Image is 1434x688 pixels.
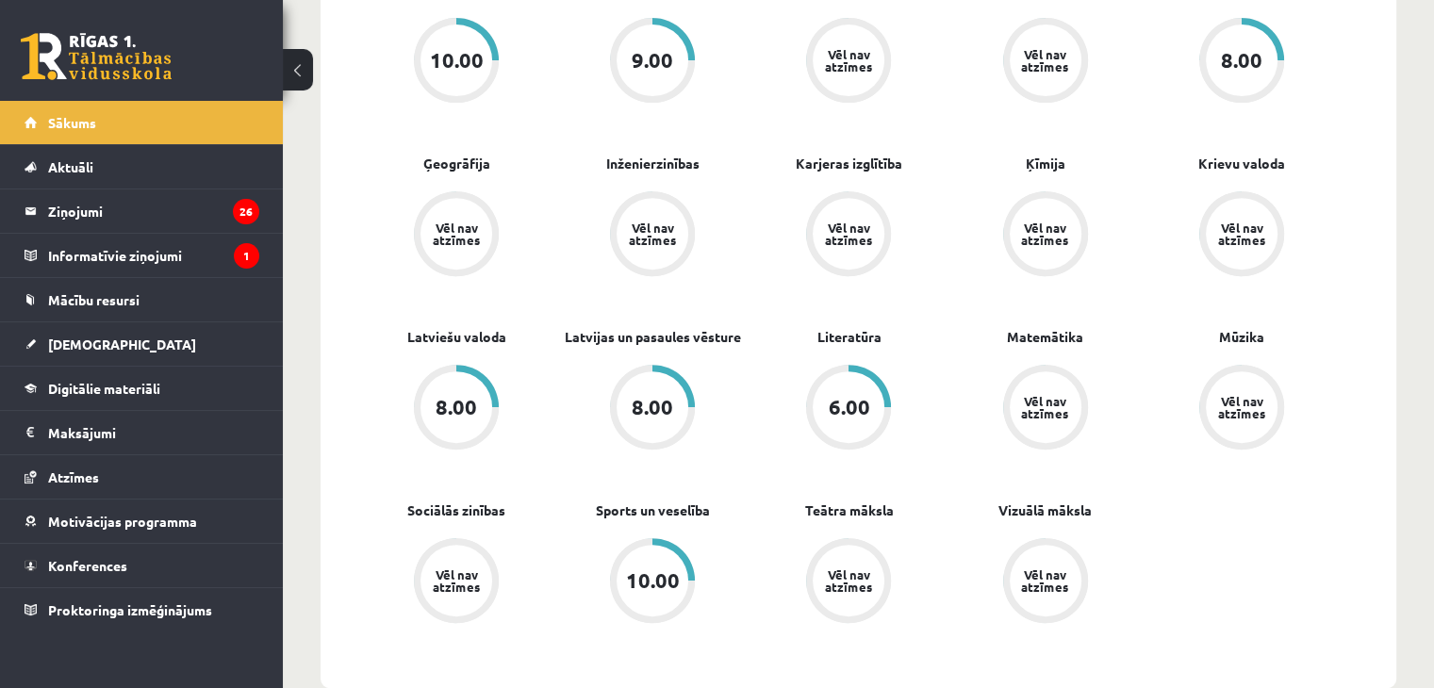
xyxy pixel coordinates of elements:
a: Atzīmes [25,455,259,499]
a: Krievu valoda [1198,154,1285,173]
span: Konferences [48,557,127,574]
span: Mācību resursi [48,291,140,308]
div: 8.00 [1221,50,1262,71]
a: Aktuāli [25,145,259,188]
a: Ziņojumi26 [25,189,259,233]
a: 8.00 [554,365,750,453]
a: Informatīvie ziņojumi1 [25,234,259,277]
a: [DEMOGRAPHIC_DATA] [25,322,259,366]
div: Vēl nav atzīmes [822,48,875,73]
a: 10.00 [358,18,554,106]
a: Sociālās zinības [407,500,505,520]
a: 6.00 [750,365,947,453]
div: 10.00 [626,570,680,591]
a: Sports un veselība [596,500,710,520]
a: Karjeras izglītība [796,154,902,173]
div: Vēl nav atzīmes [1019,48,1072,73]
a: Vēl nav atzīmes [750,538,947,627]
a: Konferences [25,544,259,587]
a: Vizuālā māksla [998,500,1092,520]
a: Digitālie materiāli [25,367,259,410]
div: Vēl nav atzīmes [1215,221,1268,246]
a: 10.00 [554,538,750,627]
div: Vēl nav atzīmes [1019,395,1072,419]
i: 1 [234,243,259,269]
div: Vēl nav atzīmes [430,221,483,246]
a: Ģeogrāfija [423,154,490,173]
a: Vēl nav atzīmes [1144,365,1340,453]
a: Vēl nav atzīmes [750,191,947,280]
div: Vēl nav atzīmes [822,221,875,246]
a: Vēl nav atzīmes [554,191,750,280]
i: 26 [233,199,259,224]
a: Vēl nav atzīmes [948,191,1144,280]
div: 9.00 [632,50,673,71]
span: Digitālie materiāli [48,380,160,397]
a: Vēl nav atzīmes [948,365,1144,453]
a: Mūzika [1219,327,1264,347]
a: Mācību resursi [25,278,259,321]
div: Vēl nav atzīmes [626,221,679,246]
a: Vēl nav atzīmes [358,191,554,280]
a: Vēl nav atzīmes [948,538,1144,627]
a: Vēl nav atzīmes [948,18,1144,106]
a: Motivācijas programma [25,500,259,543]
span: Motivācijas programma [48,513,197,530]
a: Vēl nav atzīmes [358,538,554,627]
span: [DEMOGRAPHIC_DATA] [48,336,196,352]
a: Vēl nav atzīmes [750,18,947,106]
a: Inženierzinības [606,154,700,173]
legend: Maksājumi [48,411,259,454]
a: Teātra māksla [804,500,893,520]
div: Vēl nav atzīmes [822,568,875,593]
a: Ķīmija [1026,154,1065,173]
span: Atzīmes [48,468,99,485]
div: Vēl nav atzīmes [1019,221,1072,246]
div: Vēl nav atzīmes [1019,568,1072,593]
a: 8.00 [1144,18,1340,106]
legend: Informatīvie ziņojumi [48,234,259,277]
a: Sākums [25,101,259,144]
a: Latvijas un pasaules vēsture [565,327,741,347]
a: Matemātika [1007,327,1083,347]
div: 8.00 [436,397,477,418]
div: 8.00 [632,397,673,418]
div: 6.00 [828,397,869,418]
div: Vēl nav atzīmes [1215,395,1268,419]
a: 9.00 [554,18,750,106]
span: Sākums [48,114,96,131]
a: Proktoringa izmēģinājums [25,588,259,631]
span: Aktuāli [48,158,93,175]
a: Maksājumi [25,411,259,454]
div: 10.00 [430,50,484,71]
a: Vēl nav atzīmes [1144,191,1340,280]
legend: Ziņojumi [48,189,259,233]
span: Proktoringa izmēģinājums [48,601,212,618]
a: 8.00 [358,365,554,453]
a: Rīgas 1. Tālmācības vidusskola [21,33,172,80]
div: Vēl nav atzīmes [430,568,483,593]
a: Latviešu valoda [407,327,506,347]
a: Literatūra [816,327,881,347]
